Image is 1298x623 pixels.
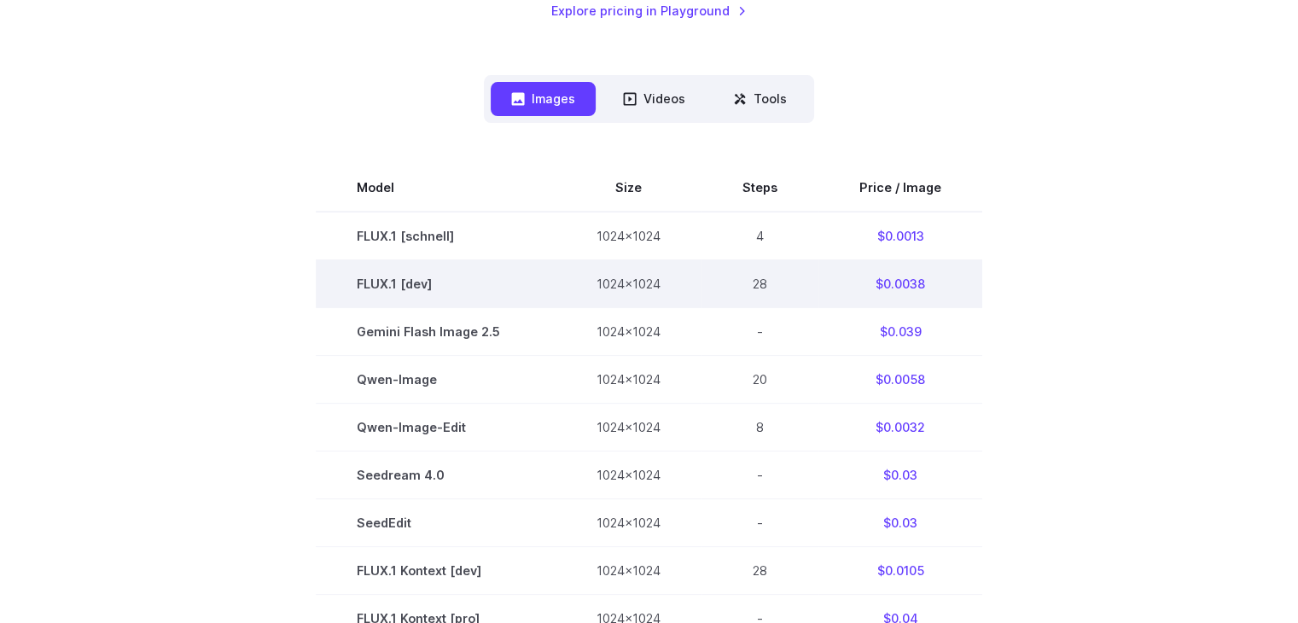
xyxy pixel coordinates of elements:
button: Images [491,82,596,115]
td: $0.03 [818,451,982,498]
a: Explore pricing in Playground [551,1,747,20]
td: 1024x1024 [556,307,701,355]
button: Videos [602,82,706,115]
td: - [701,307,818,355]
td: 1024x1024 [556,451,701,498]
th: Price / Image [818,164,982,212]
td: 8 [701,403,818,451]
td: 1024x1024 [556,212,701,260]
td: SeedEdit [316,498,556,546]
td: - [701,451,818,498]
td: $0.0032 [818,403,982,451]
td: $0.0105 [818,546,982,594]
td: 4 [701,212,818,260]
td: FLUX.1 Kontext [dev] [316,546,556,594]
td: 1024x1024 [556,259,701,307]
td: $0.03 [818,498,982,546]
td: - [701,498,818,546]
td: Qwen-Image-Edit [316,403,556,451]
th: Size [556,164,701,212]
td: 1024x1024 [556,355,701,403]
td: $0.0058 [818,355,982,403]
th: Model [316,164,556,212]
td: 28 [701,546,818,594]
td: FLUX.1 [dev] [316,259,556,307]
td: Qwen-Image [316,355,556,403]
td: FLUX.1 [schnell] [316,212,556,260]
td: $0.039 [818,307,982,355]
td: 28 [701,259,818,307]
td: 1024x1024 [556,546,701,594]
td: 1024x1024 [556,403,701,451]
td: 20 [701,355,818,403]
button: Tools [713,82,807,115]
span: Gemini Flash Image 2.5 [357,322,515,341]
td: 1024x1024 [556,498,701,546]
td: Seedream 4.0 [316,451,556,498]
td: $0.0013 [818,212,982,260]
th: Steps [701,164,818,212]
td: $0.0038 [818,259,982,307]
